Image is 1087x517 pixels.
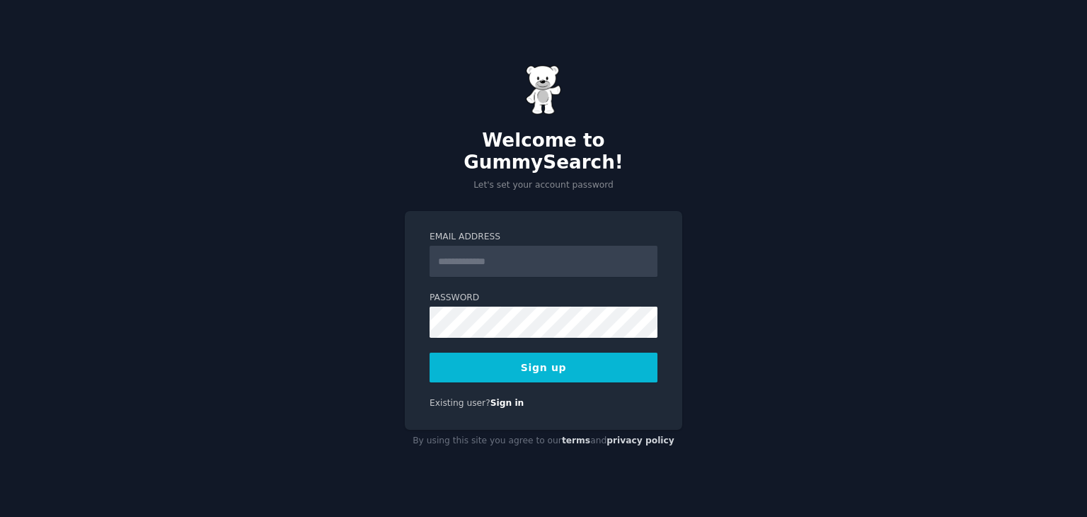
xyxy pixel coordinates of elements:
img: Gummy Bear [526,65,561,115]
h2: Welcome to GummySearch! [405,130,682,174]
p: Let's set your account password [405,179,682,192]
a: Sign in [490,398,524,408]
label: Email Address [430,231,657,244]
a: terms [562,436,590,445]
div: By using this site you agree to our and [405,430,682,453]
span: Existing user? [430,398,490,408]
a: privacy policy [606,436,674,445]
label: Password [430,292,657,305]
button: Sign up [430,353,657,382]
